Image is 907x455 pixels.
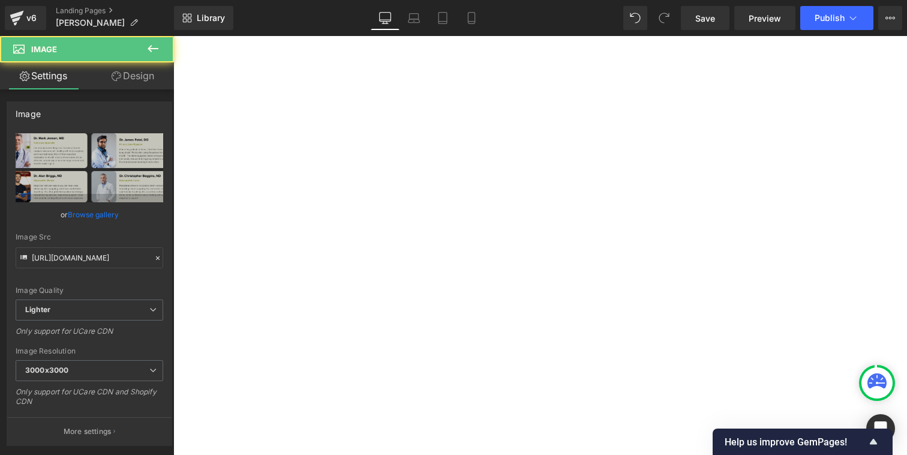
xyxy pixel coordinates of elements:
[174,6,233,30] a: New Library
[25,366,68,375] b: 3000x3000
[56,6,174,16] a: Landing Pages
[623,6,647,30] button: Undo
[89,62,176,89] a: Design
[428,6,457,30] a: Tablet
[371,6,400,30] a: Desktop
[24,10,39,26] div: v6
[695,12,715,25] span: Save
[16,286,163,295] div: Image Quality
[652,6,676,30] button: Redo
[457,6,486,30] a: Mobile
[734,6,795,30] a: Preview
[5,6,46,30] a: v6
[197,13,225,23] span: Library
[31,44,57,54] span: Image
[749,12,781,25] span: Preview
[400,6,428,30] a: Laptop
[25,305,50,314] b: Lighter
[815,13,845,23] span: Publish
[16,233,163,241] div: Image Src
[16,327,163,344] div: Only support for UCare CDN
[68,204,119,225] a: Browse gallery
[16,247,163,268] input: Link
[866,414,895,443] div: Open Intercom Messenger
[7,417,172,445] button: More settings
[16,347,163,355] div: Image Resolution
[16,208,163,221] div: or
[64,426,112,437] p: More settings
[878,6,902,30] button: More
[16,387,163,414] div: Only support for UCare CDN and Shopify CDN
[725,435,881,449] button: Show survey - Help us improve GemPages!
[800,6,873,30] button: Publish
[725,436,866,448] span: Help us improve GemPages!
[16,102,41,119] div: Image
[56,18,125,28] span: [PERSON_NAME]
